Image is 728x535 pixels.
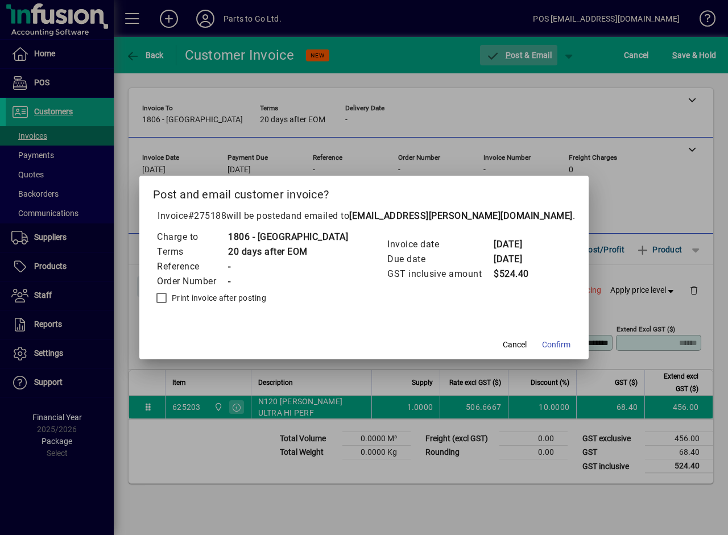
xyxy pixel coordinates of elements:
[493,237,539,252] td: [DATE]
[503,339,527,351] span: Cancel
[156,244,227,259] td: Terms
[227,230,348,244] td: 1806 - [GEOGRAPHIC_DATA]
[493,267,539,281] td: $524.40
[139,176,589,209] h2: Post and email customer invoice?
[387,252,493,267] td: Due date
[537,334,575,355] button: Confirm
[156,230,227,244] td: Charge to
[387,237,493,252] td: Invoice date
[156,274,227,289] td: Order Number
[156,259,227,274] td: Reference
[227,244,348,259] td: 20 days after EOM
[169,292,266,304] label: Print invoice after posting
[286,210,573,221] span: and emailed to
[153,209,575,223] p: Invoice will be posted .
[493,252,539,267] td: [DATE]
[227,259,348,274] td: -
[227,274,348,289] td: -
[542,339,570,351] span: Confirm
[349,210,573,221] b: [EMAIL_ADDRESS][PERSON_NAME][DOMAIN_NAME]
[497,334,533,355] button: Cancel
[188,210,227,221] span: #275188
[387,267,493,281] td: GST inclusive amount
